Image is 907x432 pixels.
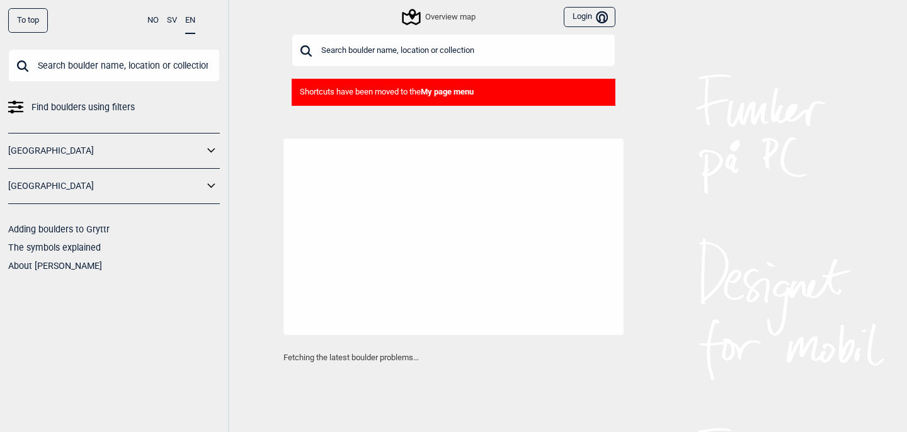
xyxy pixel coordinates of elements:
[8,224,110,234] a: Adding boulders to Gryttr
[292,79,615,106] div: Shortcuts have been moved to the
[564,7,615,28] button: Login
[8,49,220,82] input: Search boulder name, location or collection
[185,8,195,34] button: EN
[8,261,102,271] a: About [PERSON_NAME]
[404,9,476,25] div: Overview map
[292,34,615,67] input: Search boulder name, location or collection
[31,98,135,117] span: Find boulders using filters
[8,177,203,195] a: [GEOGRAPHIC_DATA]
[147,8,159,33] button: NO
[167,8,177,33] button: SV
[421,87,474,96] b: My page menu
[8,142,203,160] a: [GEOGRAPHIC_DATA]
[8,242,101,253] a: The symbols explained
[283,351,624,364] p: Fetching the latest boulder problems...
[8,98,220,117] a: Find boulders using filters
[8,8,48,33] div: To top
